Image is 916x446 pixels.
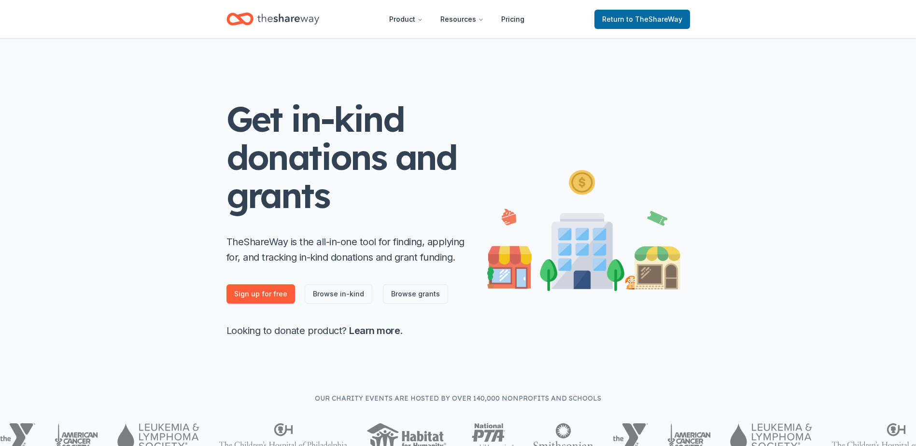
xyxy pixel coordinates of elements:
[383,284,448,304] a: Browse grants
[226,323,468,338] p: Looking to donate product? .
[487,166,680,291] img: Illustration for landing page
[602,14,682,25] span: Return
[305,284,372,304] a: Browse in-kind
[493,10,532,29] a: Pricing
[594,10,690,29] a: Returnto TheShareWay
[226,284,295,304] a: Sign up for free
[226,100,468,215] h1: Get in-kind donations and grants
[381,10,431,29] button: Product
[349,325,400,336] a: Learn more
[433,10,492,29] button: Resources
[381,8,532,30] nav: Main
[226,234,468,265] p: TheShareWay is the all-in-one tool for finding, applying for, and tracking in-kind donations and ...
[626,15,682,23] span: to TheShareWay
[226,8,319,30] a: Home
